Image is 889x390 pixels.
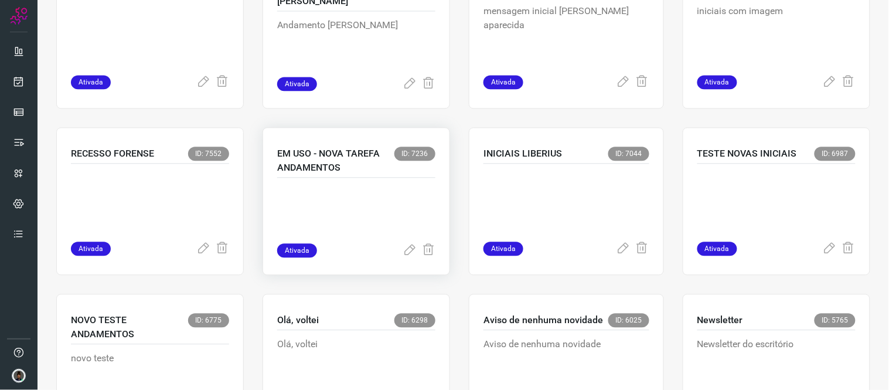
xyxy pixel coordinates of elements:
span: Ativada [277,243,317,257]
p: TESTE NOVAS INICIAIS [697,147,797,161]
p: Andamento [PERSON_NAME] [277,18,435,77]
span: Ativada [71,242,111,256]
span: Ativada [71,75,111,89]
span: Ativada [483,75,523,89]
span: ID: 6775 [188,313,229,327]
span: Ativada [697,242,737,256]
p: Olá, voltei [277,313,319,327]
span: ID: 6987 [815,147,856,161]
span: ID: 7236 [394,147,435,161]
p: INICIAIS LIBERIUS [483,147,562,161]
span: ID: 7044 [608,147,649,161]
p: NOVO TESTE ANDAMENTOS [71,313,188,341]
span: ID: 6298 [394,313,435,327]
span: Ativada [483,242,523,256]
p: Newsletter [697,313,743,327]
img: d44150f10045ac5288e451a80f22ca79.png [12,369,26,383]
p: Aviso de nenhuma novidade [483,313,603,327]
span: ID: 5765 [815,313,856,327]
p: RECESSO FORENSE [71,147,154,161]
img: Logo [10,7,28,25]
span: Ativada [277,77,317,91]
p: iniciais com imagem [697,4,856,63]
span: ID: 7552 [188,147,229,161]
p: mensagem inicial [PERSON_NAME] aparecida [483,4,649,63]
p: EM USO - NOVA TAREFA ANDAMENTOS [277,147,394,175]
span: Ativada [697,75,737,89]
span: ID: 6025 [608,313,649,327]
